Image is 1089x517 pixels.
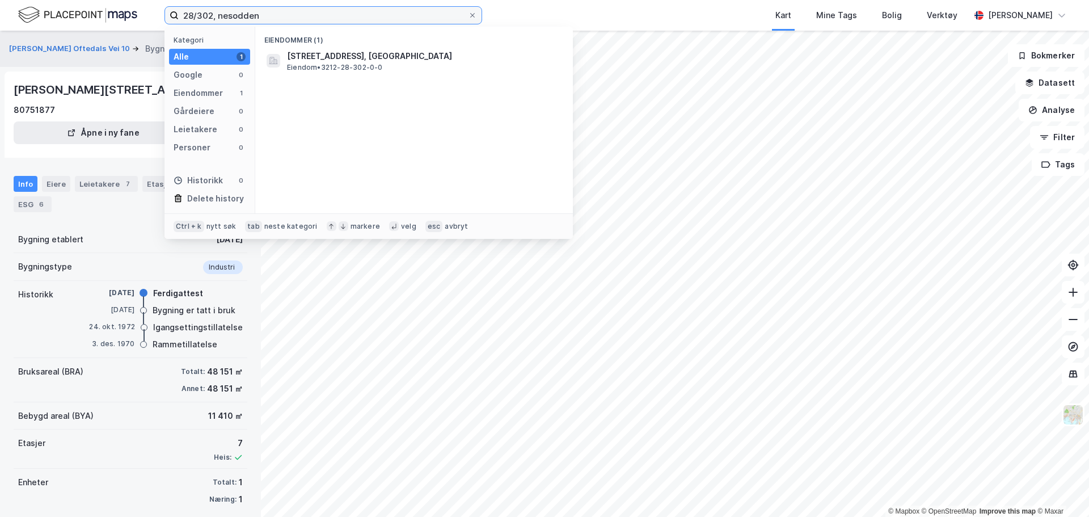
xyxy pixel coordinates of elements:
[922,507,977,515] a: OpenStreetMap
[153,304,235,317] div: Bygning er tatt i bruk
[207,382,243,396] div: 48 151 ㎡
[207,365,243,379] div: 48 151 ㎡
[174,36,250,44] div: Kategori
[145,42,176,56] div: Bygning
[14,81,216,99] div: [PERSON_NAME][STREET_ADDRESS]
[14,121,193,144] button: Åpne i ny fane
[9,43,132,54] button: [PERSON_NAME] Oftedals Vei 10
[122,178,133,190] div: 7
[1032,153,1084,176] button: Tags
[401,222,416,231] div: velg
[179,7,468,24] input: Søk på adresse, matrikkel, gårdeiere, leietakere eller personer
[208,409,243,423] div: 11 410 ㎡
[239,493,243,506] div: 1
[174,123,217,136] div: Leietakere
[1008,44,1084,67] button: Bokmerker
[1062,404,1084,426] img: Z
[816,9,857,22] div: Mine Tags
[287,49,559,63] span: [STREET_ADDRESS], [GEOGRAPHIC_DATA]
[18,233,83,246] div: Bygning etablert
[927,9,957,22] div: Verktøy
[237,52,246,61] div: 1
[18,5,137,25] img: logo.f888ab2527a4732fd821a326f86c7f29.svg
[174,104,214,118] div: Gårdeiere
[18,436,45,450] div: Etasjer
[237,70,246,79] div: 0
[174,86,223,100] div: Eiendommer
[213,478,237,487] div: Totalt:
[287,63,383,72] span: Eiendom • 3212-28-302-0-0
[14,176,37,192] div: Info
[174,68,202,82] div: Google
[214,453,231,462] div: Heis:
[18,476,48,489] div: Enheter
[1015,72,1084,94] button: Datasett
[14,103,55,117] div: 80751877
[18,365,83,379] div: Bruksareal (BRA)
[18,288,53,301] div: Historikk
[237,89,246,98] div: 1
[153,287,203,300] div: Ferdigattest
[174,221,204,232] div: Ctrl + k
[1030,126,1084,149] button: Filter
[36,199,47,210] div: 6
[237,125,246,134] div: 0
[89,322,135,332] div: 24. okt. 1972
[147,179,217,189] div: Etasjer og enheter
[153,321,243,334] div: Igangsettingstillatelse
[89,288,134,298] div: [DATE]
[775,9,791,22] div: Kart
[181,384,205,393] div: Annet:
[89,305,134,315] div: [DATE]
[237,143,246,152] div: 0
[174,50,189,64] div: Alle
[1032,463,1089,517] iframe: Chat Widget
[89,339,134,349] div: 3. des. 1970
[206,222,237,231] div: nytt søk
[209,495,237,504] div: Næring:
[882,9,902,22] div: Bolig
[239,476,243,489] div: 1
[245,221,262,232] div: tab
[888,507,919,515] a: Mapbox
[174,174,223,187] div: Historikk
[351,222,380,231] div: markere
[1019,99,1084,121] button: Analyse
[181,367,205,376] div: Totalt:
[14,196,52,212] div: ESG
[237,176,246,185] div: 0
[214,436,243,450] div: 7
[264,222,318,231] div: neste kategori
[445,222,468,231] div: avbryt
[988,9,1053,22] div: [PERSON_NAME]
[255,27,573,47] div: Eiendommer (1)
[75,176,138,192] div: Leietakere
[18,409,94,423] div: Bebygd areal (BYA)
[18,260,72,274] div: Bygningstype
[174,141,210,154] div: Personer
[153,338,217,351] div: Rammetillatelse
[42,176,70,192] div: Eiere
[216,233,243,246] div: [DATE]
[237,107,246,116] div: 0
[980,507,1036,515] a: Improve this map
[425,221,443,232] div: esc
[187,192,244,205] div: Delete history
